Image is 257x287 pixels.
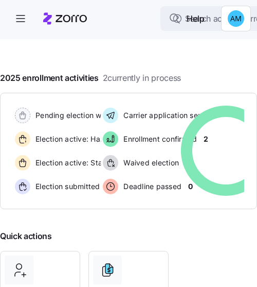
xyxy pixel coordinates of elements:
span: Election active: Started [32,158,117,168]
button: Help [164,8,213,29]
img: 8ea411dd04f6013aeffd04bd76847bfc [228,10,244,27]
span: Pending election window [32,110,122,121]
span: Waived election [120,158,179,168]
span: Election submitted [32,181,100,192]
span: Help [172,12,205,25]
span: Deadline passed [120,181,181,192]
span: Carrier application sent [120,110,205,121]
span: Election active: Hasn't started [32,134,140,144]
span: Enrollment confirmed [120,134,197,144]
span: 2 currently in process [103,72,181,85]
